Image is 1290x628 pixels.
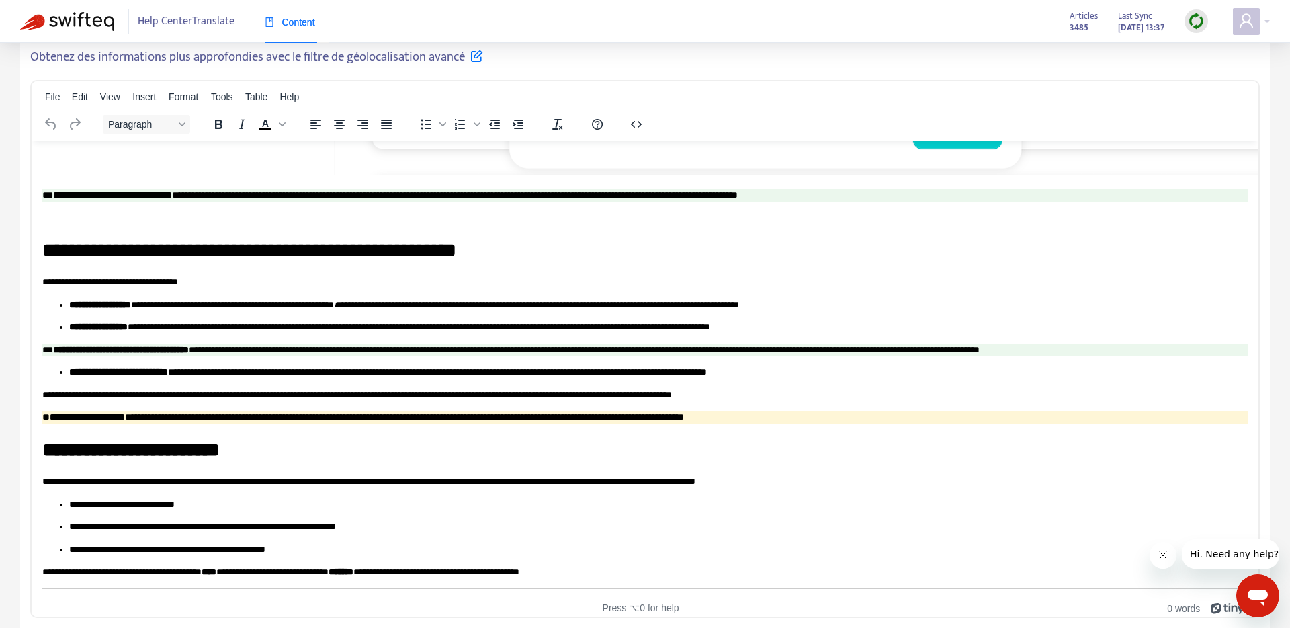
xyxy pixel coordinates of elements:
[1167,602,1200,614] button: 0 words
[449,115,482,134] div: Numbered list
[230,115,253,134] button: Italic
[1118,9,1152,24] span: Last Sync
[20,12,114,31] img: Swifteq
[586,115,609,134] button: Help
[1188,13,1205,30] img: sync.dc5367851b00ba804db3.png
[72,91,88,102] span: Edit
[1070,9,1098,24] span: Articles
[415,115,448,134] div: Bullet list
[304,115,327,134] button: Align left
[1211,602,1244,613] a: Powered by Tiny
[30,49,483,65] h5: Obtenez des informations plus approfondies avec le filtre de géolocalisation avancé
[439,602,842,614] div: Press ⌥0 for help
[1182,539,1279,569] iframe: Message from company
[375,115,398,134] button: Justify
[265,17,274,27] span: book
[1238,13,1254,29] span: user
[507,115,529,134] button: Increase indent
[211,91,233,102] span: Tools
[1236,574,1279,617] iframe: Button to launch messaging window
[100,91,120,102] span: View
[138,9,234,34] span: Help Center Translate
[32,141,1258,600] iframe: Rich Text Area
[132,91,156,102] span: Insert
[169,91,198,102] span: Format
[40,115,62,134] button: Undo
[483,115,506,134] button: Decrease indent
[207,115,230,134] button: Bold
[254,115,288,134] div: Text color Black
[245,91,267,102] span: Table
[1118,20,1164,35] strong: [DATE] 13:37
[108,119,174,130] span: Paragraph
[45,91,60,102] span: File
[265,17,315,28] span: Content
[351,115,374,134] button: Align right
[103,115,190,134] button: Block Paragraph
[328,115,351,134] button: Align center
[1150,542,1176,569] iframe: Close message
[1070,20,1088,35] strong: 3485
[63,115,86,134] button: Redo
[279,91,299,102] span: Help
[546,115,569,134] button: Clear formatting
